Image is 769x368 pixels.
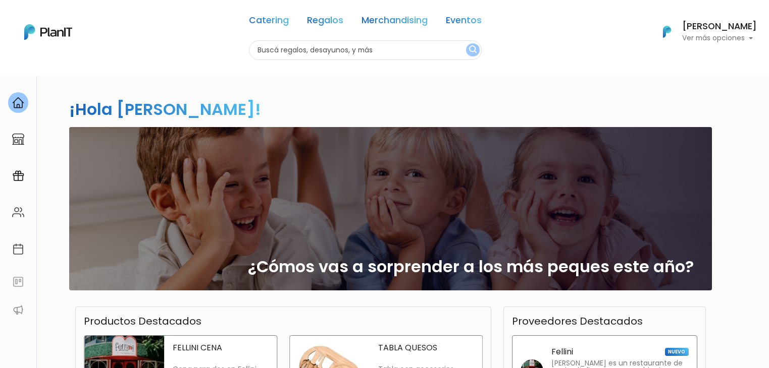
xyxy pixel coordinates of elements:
[665,348,688,356] span: NUEVO
[84,315,201,327] h3: Productos Destacados
[378,344,474,352] p: TABLA QUESOS
[362,16,428,28] a: Merchandising
[12,276,24,288] img: feedback-78b5a0c8f98aac82b08bfc38622c3050aee476f2c9584af64705fc4e61158814.svg
[12,243,24,255] img: calendar-87d922413cdce8b2cf7b7f5f62616a5cf9e4887200fb71536465627b3292af00.svg
[656,21,678,43] img: PlanIt Logo
[24,24,72,40] img: PlanIt Logo
[446,16,482,28] a: Eventos
[173,344,269,352] p: FELLINI CENA
[249,40,482,60] input: Buscá regalos, desayunos, y más
[12,97,24,109] img: home-e721727adea9d79c4d83392d1f703f7f8bce08238fde08b1acbfd93340b81755.svg
[307,16,343,28] a: Regalos
[469,45,477,55] img: search_button-432b6d5273f82d61273b3651a40e1bd1b912527efae98b1b7a1b2c0702e16a8d.svg
[12,170,24,182] img: campaigns-02234683943229c281be62815700db0a1741e53638e28bf9629b52c665b00959.svg
[650,19,757,45] button: PlanIt Logo [PERSON_NAME] Ver más opciones
[551,348,573,356] p: Fellini
[12,206,24,218] img: people-662611757002400ad9ed0e3c099ab2801c6687ba6c219adb57efc949bc21e19d.svg
[12,304,24,316] img: partners-52edf745621dab592f3b2c58e3bca9d71375a7ef29c3b500c9f145b62cc070d4.svg
[512,315,643,327] h3: Proveedores Destacados
[248,257,694,276] h2: ¿Cómos vas a sorprender a los más peques este año?
[249,16,289,28] a: Catering
[12,133,24,145] img: marketplace-4ceaa7011d94191e9ded77b95e3339b90024bf715f7c57f8cf31f2d8c509eaba.svg
[682,35,757,42] p: Ver más opciones
[69,98,261,120] h2: ¡Hola [PERSON_NAME]!
[682,22,757,31] h6: [PERSON_NAME]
